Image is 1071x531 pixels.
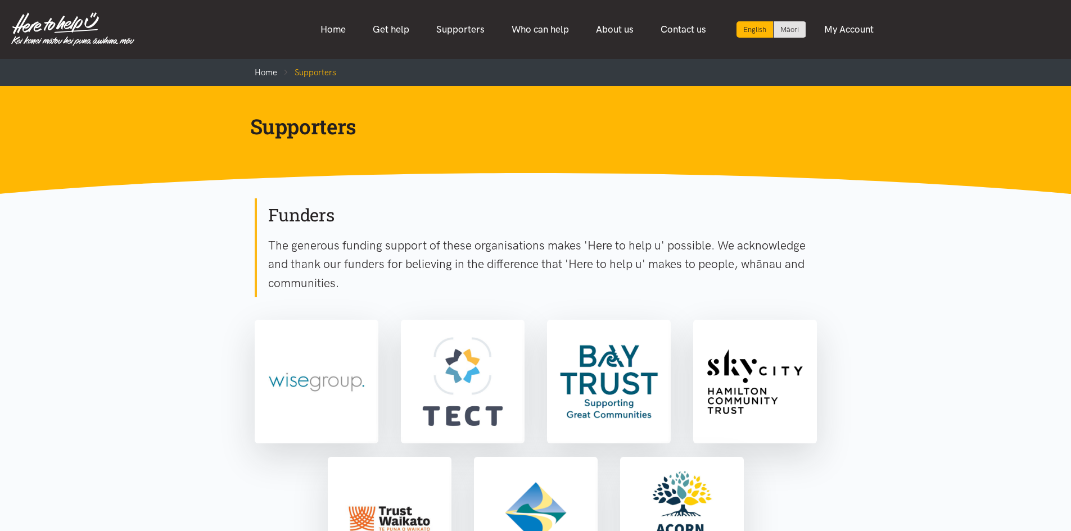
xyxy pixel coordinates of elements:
[250,113,803,140] h1: Supporters
[307,17,359,42] a: Home
[277,66,336,79] li: Supporters
[359,17,423,42] a: Get help
[693,320,817,443] a: Sky City Community Trust
[736,21,806,38] div: Language toggle
[403,322,522,441] img: TECT
[811,17,887,42] a: My Account
[401,320,525,443] a: TECT
[257,322,376,441] img: Wise Group
[582,17,647,42] a: About us
[736,21,774,38] div: Current language
[268,203,817,227] h2: Funders
[423,17,498,42] a: Supporters
[268,236,817,293] p: The generous funding support of these organisations makes 'Here to help u' possible. We acknowled...
[255,320,378,443] a: Wise Group
[695,322,815,441] img: Sky City Community Trust
[549,322,668,441] img: Bay Trust
[774,21,806,38] a: Switch to Te Reo Māori
[255,67,277,78] a: Home
[11,12,134,46] img: Home
[498,17,582,42] a: Who can help
[647,17,720,42] a: Contact us
[547,320,671,443] a: Bay Trust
